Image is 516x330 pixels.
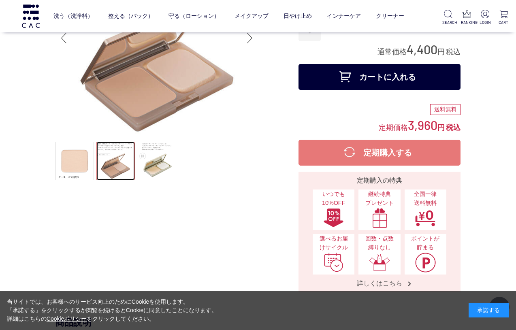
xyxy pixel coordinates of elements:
a: SEARCH [442,10,454,26]
span: 定期価格 [379,123,408,132]
a: Cookieポリシー [47,315,87,322]
div: 送料無料 [430,104,461,115]
img: 回数・点数縛りなし [369,252,390,273]
a: 定期購入の特典 いつでも10%OFFいつでも10%OFF 継続特典プレゼント継続特典プレゼント 全国一律送料無料全国一律送料無料 選べるお届けサイクル選べるお届けサイクル 回数・点数縛りなし回数... [299,172,461,292]
span: 税込 [446,48,461,56]
span: 継続特典 プレゼント [362,190,396,207]
button: 定期購入する [299,140,461,166]
a: 日やけ止め [284,6,312,26]
span: 4,400 [407,42,437,57]
p: CART [498,19,510,26]
a: RANKING [461,10,473,26]
img: いつでも10%OFF [323,208,344,228]
span: 円 [437,123,445,132]
span: 3,960 [408,117,437,132]
a: CART [498,10,510,26]
button: カートに入れる [299,64,461,90]
a: LOGIN [479,10,491,26]
a: 整える（パック） [108,6,154,26]
div: 当サイトでは、お客様へのサービス向上のためにCookieを使用します。 「承諾する」をクリックするか閲覧を続けるとCookieに同意したことになります。 詳細はこちらの をクリックしてください。 [7,298,217,323]
p: RANKING [461,19,473,26]
span: いつでも10%OFF [317,190,350,207]
img: 継続特典プレゼント [369,208,390,228]
span: 通常価格 [377,48,407,56]
p: SEARCH [442,19,454,26]
a: メイクアップ [235,6,269,26]
span: 詳しくはこちら [349,279,410,287]
img: 選べるお届けサイクル [323,252,344,273]
span: 回数・点数縛りなし [362,234,396,252]
a: 守る（ローション） [168,6,220,26]
span: ポイントが貯まる [409,234,442,252]
span: 税込 [446,123,461,132]
img: logo [21,4,41,28]
a: 洗う（洗浄料） [53,6,93,26]
span: 円 [437,48,445,56]
img: ポイントが貯まる [415,252,436,273]
img: 全国一律送料無料 [415,208,436,228]
span: 全国一律 送料無料 [409,190,442,207]
div: 定期購入の特典 [302,176,457,185]
p: LOGIN [479,19,491,26]
a: クリーナー [376,6,404,26]
a: インナーケア [327,6,361,26]
span: 選べるお届けサイクル [317,234,350,252]
div: 承諾する [469,303,509,317]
